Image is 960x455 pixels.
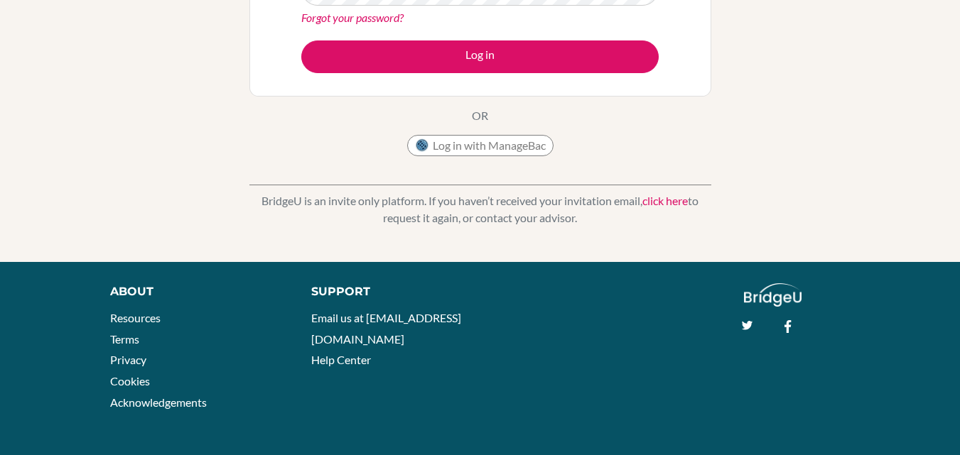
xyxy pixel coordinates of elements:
[311,311,461,346] a: Email us at [EMAIL_ADDRESS][DOMAIN_NAME]
[110,395,207,409] a: Acknowledgements
[301,40,659,73] button: Log in
[301,11,404,24] a: Forgot your password?
[110,374,150,388] a: Cookies
[311,283,466,300] div: Support
[472,107,488,124] p: OR
[744,283,802,307] img: logo_white@2x-f4f0deed5e89b7ecb1c2cc34c3e3d731f90f0f143d5ea2071677605dd97b5244.png
[110,311,161,324] a: Resources
[110,283,279,300] div: About
[249,192,711,226] p: BridgeU is an invite only platform. If you haven’t received your invitation email, to request it ...
[110,353,146,366] a: Privacy
[642,194,688,207] a: click here
[311,353,371,366] a: Help Center
[407,135,554,156] button: Log in with ManageBac
[110,332,139,346] a: Terms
